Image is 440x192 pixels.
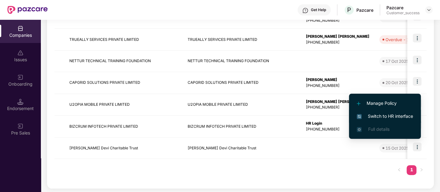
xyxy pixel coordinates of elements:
span: Full details [368,126,389,132]
img: svg+xml;base64,PHN2ZyB4bWxucz0iaHR0cDovL3d3dy53My5vcmcvMjAwMC9zdmciIHdpZHRoPSIxNi4zNjMiIGhlaWdodD... [357,127,362,132]
button: right [416,165,426,175]
img: svg+xml;base64,PHN2ZyBpZD0iRHJvcGRvd24tMzJ4MzIiIHhtbG5zPSJodHRwOi8vd3d3LnczLm9yZy8yMDAwL3N2ZyIgd2... [426,7,431,12]
img: svg+xml;base64,PHN2ZyB3aWR0aD0iMTQuNSIgaGVpZ2h0PSIxNC41IiB2aWV3Qm94PSIwIDAgMTYgMTYiIGZpbGw9Im5vbm... [17,99,24,105]
img: icon [413,77,421,86]
div: [PERSON_NAME] [306,77,369,83]
span: Switch to HR interface [357,113,413,120]
div: Customer_success [386,11,420,15]
div: 20 Oct 2025 [386,79,409,86]
img: svg+xml;base64,PHN2ZyBpZD0iSXNzdWVzX2Rpc2FibGVkIiB4bWxucz0iaHR0cDovL3d3dy53My5vcmcvMjAwMC9zdmciIH... [17,50,24,56]
td: NETTUR TECHNICAL TRAINING FOUNDATION [183,51,301,72]
div: Overdue - 18d [386,36,414,43]
img: New Pazcare Logo [7,6,48,14]
td: U2OPIA MOBILE PRIVATE LIMITED [64,94,183,116]
li: Previous Page [394,165,404,175]
td: [PERSON_NAME] Devi Charitable Trust [64,138,183,159]
img: icon [413,34,421,42]
div: HR Login [306,121,369,126]
button: left [394,165,404,175]
div: [PERSON_NAME] [PERSON_NAME] [306,34,369,40]
span: left [397,168,401,172]
img: svg+xml;base64,PHN2ZyBpZD0iQ29tcGFuaWVzIiB4bWxucz0iaHR0cDovL3d3dy53My5vcmcvMjAwMC9zdmciIHdpZHRoPS... [17,25,24,32]
td: CAPGRID SOLUTIONS PRIVATE LIMITED [64,72,183,94]
div: [PHONE_NUMBER] [306,105,369,110]
div: 15 Oct 2025 [386,145,409,151]
td: [PERSON_NAME] Devi Charitable Trust [183,138,301,159]
img: svg+xml;base64,PHN2ZyBpZD0iSGVscC0zMngzMiIgeG1sbnM9Imh0dHA6Ly93d3cudzMub3JnLzIwMDAvc3ZnIiB3aWR0aD... [302,7,308,14]
img: svg+xml;base64,PHN2ZyB3aWR0aD0iMjAiIGhlaWdodD0iMjAiIHZpZXdCb3g9IjAgMCAyMCAyMCIgZmlsbD0ibm9uZSIgeG... [17,123,24,129]
img: icon [413,56,421,64]
li: Next Page [416,165,426,175]
td: TRUEALLY SERVICES PRIVATE LIMITED [64,29,183,51]
div: [PERSON_NAME] [PERSON_NAME] [306,99,369,105]
td: NETTUR TECHNICAL TRAINING FOUNDATION [64,51,183,72]
td: BIZCRUM INFOTECH PRIVATE LIMITED [64,116,183,138]
span: P [347,6,351,14]
div: [PHONE_NUMBER] [306,83,369,89]
img: svg+xml;base64,PHN2ZyB4bWxucz0iaHR0cDovL3d3dy53My5vcmcvMjAwMC9zdmciIHdpZHRoPSIxNiIgaGVpZ2h0PSIxNi... [357,114,362,119]
div: [PHONE_NUMBER] [306,126,369,132]
div: [PHONE_NUMBER] [306,18,369,23]
td: CAPGRID SOLUTIONS PRIVATE LIMITED [183,72,301,94]
div: Pazcare [356,7,373,13]
td: TRUEALLY SERVICES PRIVATE LIMITED [183,29,301,51]
span: right [420,168,423,172]
div: Pazcare [386,5,420,11]
div: 17 Oct 2025 [386,58,409,64]
span: Manage Policy [357,100,413,107]
img: svg+xml;base64,PHN2ZyB4bWxucz0iaHR0cDovL3d3dy53My5vcmcvMjAwMC9zdmciIHdpZHRoPSIxMi4yMDEiIGhlaWdodD... [357,102,360,105]
td: BIZCRUM INFOTECH PRIVATE LIMITED [183,116,301,138]
a: 1 [407,165,416,174]
img: icon [413,143,421,151]
div: Get Help [311,7,326,12]
div: [PHONE_NUMBER] [306,40,369,45]
img: svg+xml;base64,PHN2ZyB3aWR0aD0iMjAiIGhlaWdodD0iMjAiIHZpZXdCb3g9IjAgMCAyMCAyMCIgZmlsbD0ibm9uZSIgeG... [17,74,24,80]
td: U2OPIA MOBILE PRIVATE LIMITED [183,94,301,116]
